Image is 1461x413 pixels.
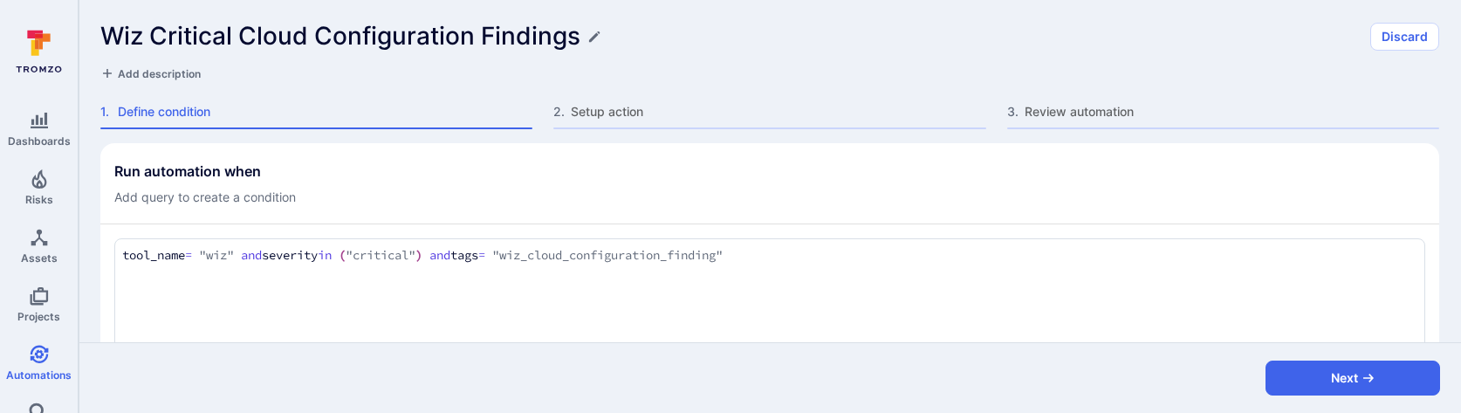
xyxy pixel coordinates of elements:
h2: Run automation when [114,162,296,180]
span: 1 . [100,103,114,120]
span: Automations [6,368,72,382]
span: 2 . [553,103,567,120]
span: Define condition [118,103,532,120]
button: Discard [1370,23,1439,51]
button: Edit title [587,30,601,44]
span: Risks [25,193,53,206]
h1: Wiz Critical Cloud Configuration Findings [100,22,580,51]
span: Add description [118,67,201,80]
span: Assets [21,251,58,265]
span: Setup action [571,103,985,120]
button: Next [1266,361,1440,396]
span: Review automation [1025,103,1439,120]
span: Add query to create a condition [114,189,296,206]
span: Projects [17,310,60,323]
textarea: Add condition [122,246,1417,265]
button: Add description [100,65,201,82]
span: 3 . [1007,103,1021,120]
span: Dashboards [8,134,71,148]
